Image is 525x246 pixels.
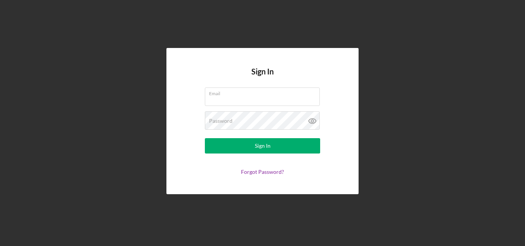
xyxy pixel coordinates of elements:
button: Sign In [205,138,320,154]
h4: Sign In [251,67,274,88]
div: Sign In [255,138,271,154]
label: Password [209,118,233,124]
a: Forgot Password? [241,168,284,175]
label: Email [209,88,320,96]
